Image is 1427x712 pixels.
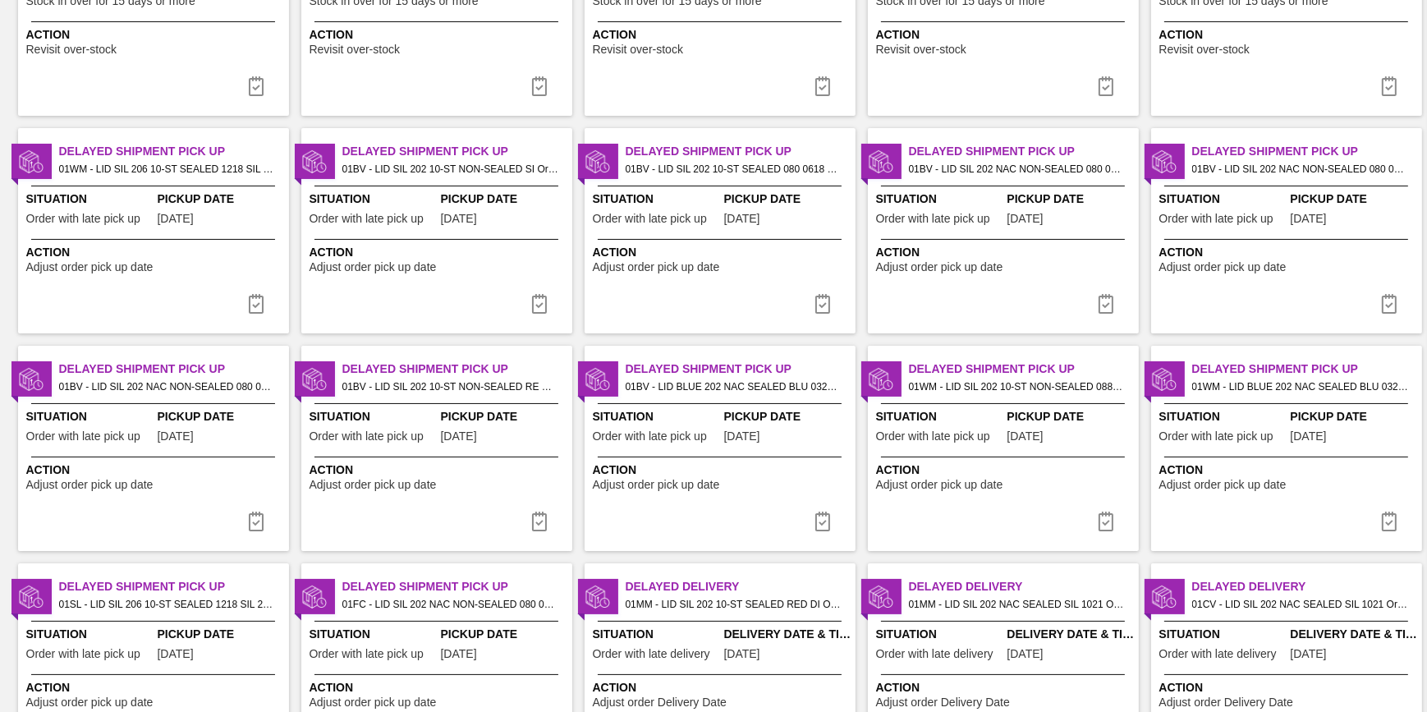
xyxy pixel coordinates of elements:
[1159,261,1287,273] span: Adjust order pick up date
[585,367,610,392] img: status
[441,648,477,660] span: 08/13/2025
[302,367,327,392] img: status
[1370,505,1409,538] div: Complete task: 6813912
[520,505,559,538] button: icon-task complete
[441,430,477,443] span: 08/12/2025
[19,149,44,174] img: status
[1086,287,1126,320] button: icon-task complete
[593,261,720,273] span: Adjust order pick up date
[876,408,1003,425] span: Situation
[1159,244,1418,261] span: Action
[59,361,289,378] span: Delayed Shipment Pick Up
[158,213,194,225] span: 08/12/2025
[520,70,559,103] button: icon-task complete
[530,512,549,531] img: icon-task complete
[310,408,437,425] span: Situation
[876,44,966,56] span: Revisit over-stock
[813,512,833,531] img: icon-task complete
[310,213,424,225] span: Order with late pick up
[158,191,285,208] span: Pickup Date
[1096,76,1116,96] img: icon-task complete
[593,191,720,208] span: Situation
[869,149,893,174] img: status
[724,648,760,660] span: 08/13/2025,
[593,26,851,44] span: Action
[1007,430,1044,443] span: 08/13/2025
[310,679,568,696] span: Action
[1159,408,1287,425] span: Situation
[26,679,285,696] span: Action
[310,626,437,643] span: Situation
[441,213,477,225] span: 08/12/2025
[236,70,276,103] div: Complete task: 6817069
[530,76,549,96] img: icon-task complete
[1370,70,1409,103] button: icon-task complete
[310,26,568,44] span: Action
[869,585,893,609] img: status
[593,679,851,696] span: Action
[1086,287,1126,320] div: Complete task: 6813899
[1007,648,1044,660] span: 08/13/2025,
[26,244,285,261] span: Action
[1159,696,1293,709] span: Adjust order Delivery Date
[530,294,549,314] img: icon-task complete
[26,408,154,425] span: Situation
[342,578,572,595] span: Delayed Shipment Pick Up
[1086,70,1126,103] div: Complete task: 6817233
[876,626,1003,643] span: Situation
[626,160,842,178] span: 01BV - LID SIL 202 10-ST SEALED 080 0618 ULT 06 Order - 769418
[876,213,990,225] span: Order with late pick up
[246,294,266,314] img: icon-task complete
[26,191,154,208] span: Situation
[593,430,707,443] span: Order with late pick up
[813,76,833,96] img: icon-task complete
[724,408,851,425] span: Pickup Date
[909,361,1139,378] span: Delayed Shipment Pick Up
[724,430,760,443] span: 08/12/2025
[626,578,856,595] span: Delayed Delivery
[1291,430,1327,443] span: 08/13/2025
[593,626,720,643] span: Situation
[1192,595,1409,613] span: 01CV - LID SIL 202 NAC SEALED SIL 1021 Order - 766308
[1370,505,1409,538] button: icon-task complete
[876,26,1135,44] span: Action
[1370,287,1409,320] button: icon-task complete
[626,143,856,160] span: Delayed Shipment Pick Up
[1291,648,1327,660] span: 08/07/2025,
[246,512,266,531] img: icon-task complete
[1007,408,1135,425] span: Pickup Date
[26,261,154,273] span: Adjust order pick up date
[1192,578,1422,595] span: Delayed Delivery
[1159,191,1287,208] span: Situation
[19,367,44,392] img: status
[593,462,851,479] span: Action
[1086,505,1126,538] div: Complete task: 6813911
[26,462,285,479] span: Action
[626,361,856,378] span: Delayed Shipment Pick Up
[1291,191,1418,208] span: Pickup Date
[441,408,568,425] span: Pickup Date
[236,505,276,538] button: icon-task complete
[26,696,154,709] span: Adjust order pick up date
[26,479,154,491] span: Adjust order pick up date
[1086,505,1126,538] button: icon-task complete
[869,367,893,392] img: status
[158,408,285,425] span: Pickup Date
[813,294,833,314] img: icon-task complete
[1086,70,1126,103] button: icon-task complete
[1159,626,1287,643] span: Situation
[593,648,710,660] span: Order with late delivery
[876,261,1003,273] span: Adjust order pick up date
[1007,191,1135,208] span: Pickup Date
[1152,367,1177,392] img: status
[1370,287,1409,320] div: Complete task: 6813900
[236,287,276,320] div: Complete task: 6813895
[310,479,437,491] span: Adjust order pick up date
[1291,626,1418,643] span: Delivery Date & Time
[1379,294,1399,314] img: icon-task complete
[158,648,194,660] span: 08/13/2025
[158,430,194,443] span: 08/12/2025
[593,213,707,225] span: Order with late pick up
[909,595,1126,613] span: 01MM - LID SIL 202 NAC SEALED SIL 1021 Order - 770471
[302,585,327,609] img: status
